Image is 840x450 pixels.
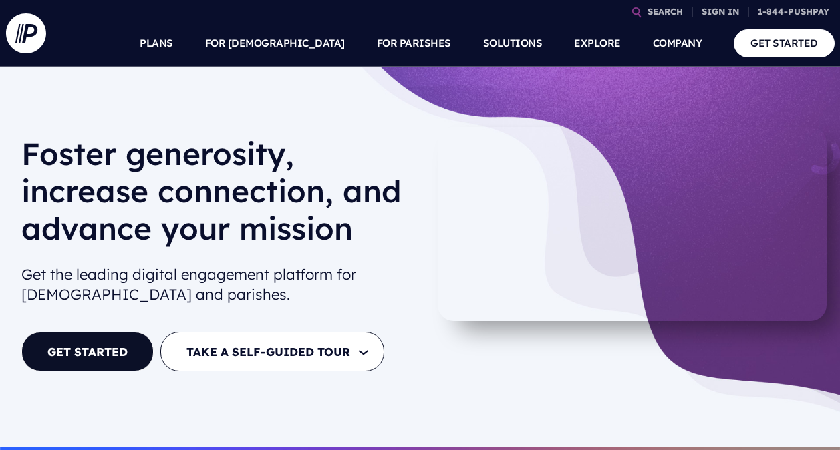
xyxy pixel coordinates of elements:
[377,20,451,67] a: FOR PARISHES
[160,332,384,371] button: TAKE A SELF-GUIDED TOUR
[21,332,154,371] a: GET STARTED
[205,20,345,67] a: FOR [DEMOGRAPHIC_DATA]
[653,20,702,67] a: COMPANY
[21,259,414,311] h2: Get the leading digital engagement platform for [DEMOGRAPHIC_DATA] and parishes.
[734,29,835,57] a: GET STARTED
[483,20,543,67] a: SOLUTIONS
[21,135,414,258] h1: Foster generosity, increase connection, and advance your mission
[574,20,621,67] a: EXPLORE
[140,20,173,67] a: PLANS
